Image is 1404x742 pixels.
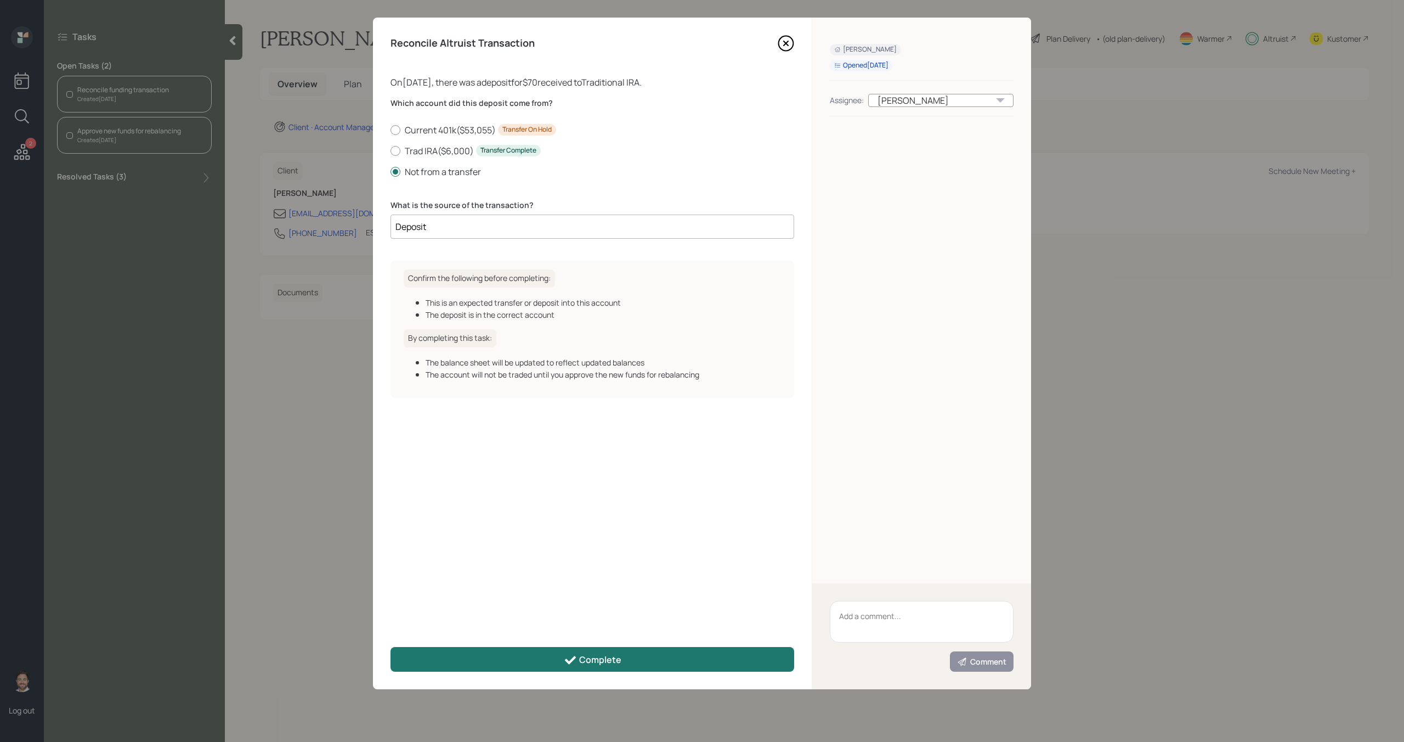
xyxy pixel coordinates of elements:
label: Not from a transfer [390,166,794,178]
button: Complete [390,647,794,672]
div: Transfer On Hold [502,125,552,134]
div: Assignee: [830,94,864,106]
label: What is the source of the transaction? [390,200,794,211]
div: Complete [564,654,621,667]
div: The deposit is in the correct account [426,309,781,321]
div: This is an expected transfer or deposit into this account [426,297,781,308]
label: Trad IRA ( $6,000 ) [390,145,794,157]
div: [PERSON_NAME] [834,45,897,54]
h6: Confirm the following before completing: [404,269,555,288]
div: The balance sheet will be updated to reflect updated balances [426,357,781,368]
button: Comment [950,651,1014,672]
div: Opened [DATE] [834,61,888,70]
div: The account will not be traded until you approve the new funds for rebalancing [426,369,781,380]
div: Comment [957,656,1006,667]
div: [PERSON_NAME] [868,94,1014,107]
label: Which account did this deposit come from? [390,98,794,109]
label: Current 401k ( $53,055 ) [390,124,794,136]
div: Transfer Complete [480,146,536,155]
div: On [DATE] , there was a deposit for $70 received to Traditional IRA . [390,76,794,89]
h4: Reconcile Altruist Transaction [390,37,535,49]
h6: By completing this task: [404,329,496,347]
